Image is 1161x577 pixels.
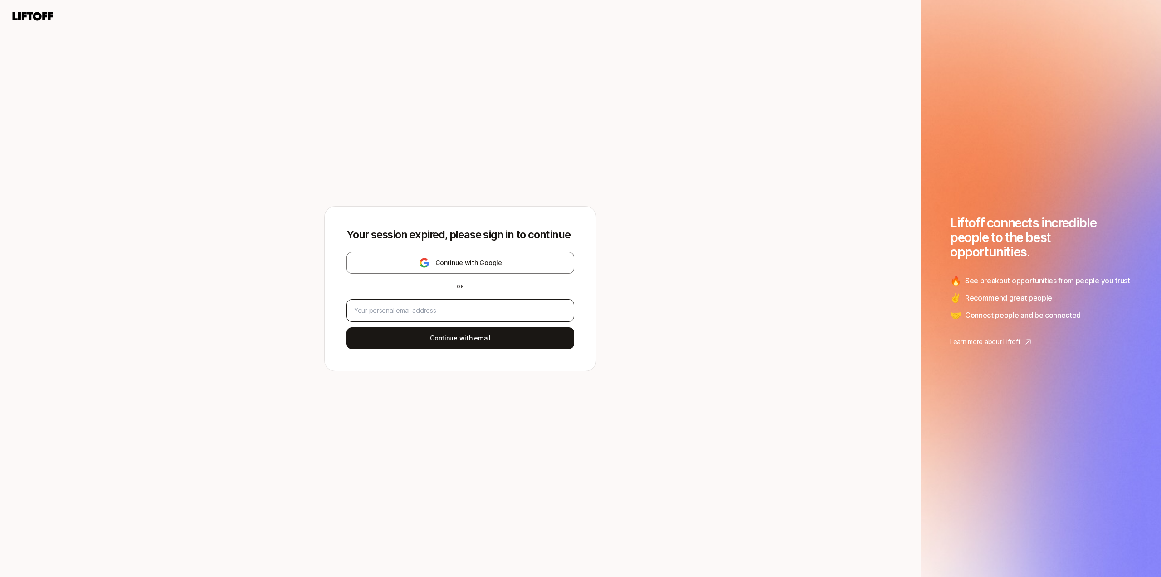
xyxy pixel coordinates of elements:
p: Learn more about Liftoff [950,336,1020,347]
span: Connect people and be connected [965,309,1081,321]
img: google-logo [419,257,430,268]
span: Recommend great people [965,292,1052,304]
input: Your personal email address [354,305,566,316]
span: 🤝 [950,308,961,322]
span: ✌️ [950,291,961,305]
span: 🔥 [950,274,961,287]
div: or [453,283,468,290]
button: Continue with Google [346,252,574,274]
button: Continue with email [346,327,574,349]
h1: Liftoff connects incredible people to the best opportunities. [950,216,1132,259]
p: Your session expired, please sign in to continue [346,228,574,241]
span: See breakout opportunities from people you trust [965,275,1130,286]
a: Learn more about Liftoff [950,336,1132,347]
